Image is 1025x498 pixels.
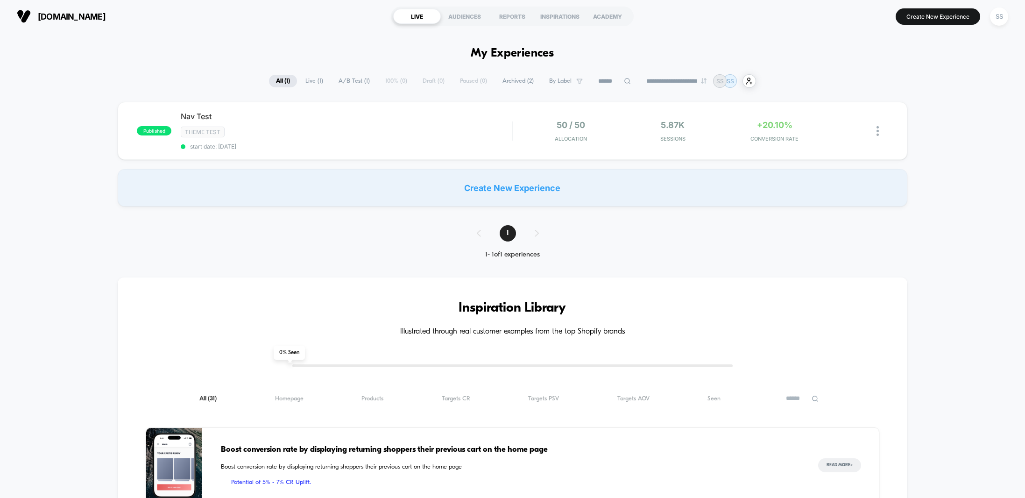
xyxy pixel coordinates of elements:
span: 5.87k [661,120,685,130]
span: 1 [500,225,516,242]
img: end [701,78,707,84]
button: Create New Experience [896,8,980,25]
h1: My Experiences [471,47,554,60]
span: All ( 1 ) [269,75,297,87]
span: Products [361,395,383,402]
div: 1 - 1 of 1 experiences [467,251,558,259]
span: A/B Test ( 1 ) [332,75,377,87]
span: ( 31 ) [208,396,217,402]
button: Read More> [818,458,861,472]
div: Create New Experience [118,169,907,206]
span: 50 / 50 [557,120,585,130]
span: CONVERSION RATE [726,135,823,142]
span: +20.10% [757,120,792,130]
div: LIVE [393,9,441,24]
span: All [199,395,217,402]
div: INSPIRATIONS [536,9,584,24]
div: REPORTS [488,9,536,24]
span: Targets PSV [528,395,559,402]
span: 0 % Seen [274,346,305,360]
span: [DOMAIN_NAME] [38,12,106,21]
span: Boost conversion rate by displaying returning shoppers their previous cart on the home page [221,462,799,472]
h3: Inspiration Library [146,301,879,316]
div: ACADEMY [584,9,631,24]
span: Homepage [275,395,304,402]
span: Nav Test [181,112,512,121]
div: SS [990,7,1008,26]
p: SS [727,78,734,85]
p: SS [716,78,724,85]
img: close [877,126,879,136]
span: Targets AOV [617,395,650,402]
h4: Illustrated through real customer examples from the top Shopify brands [146,327,879,336]
span: Targets CR [442,395,470,402]
span: start date: [DATE] [181,143,512,150]
button: SS [987,7,1011,26]
span: Archived ( 2 ) [495,75,541,87]
span: By Label [549,78,572,85]
span: Live ( 1 ) [298,75,330,87]
span: Potential of 5% - 7% CR Uplift. [221,478,799,487]
span: published [137,126,171,135]
span: Seen [707,395,721,402]
span: Theme Test [181,127,225,137]
span: Allocation [555,135,587,142]
span: Sessions [624,135,721,142]
span: Boost conversion rate by displaying returning shoppers their previous cart on the home page [221,444,799,456]
button: [DOMAIN_NAME] [14,9,108,24]
div: AUDIENCES [441,9,488,24]
img: Visually logo [17,9,31,23]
